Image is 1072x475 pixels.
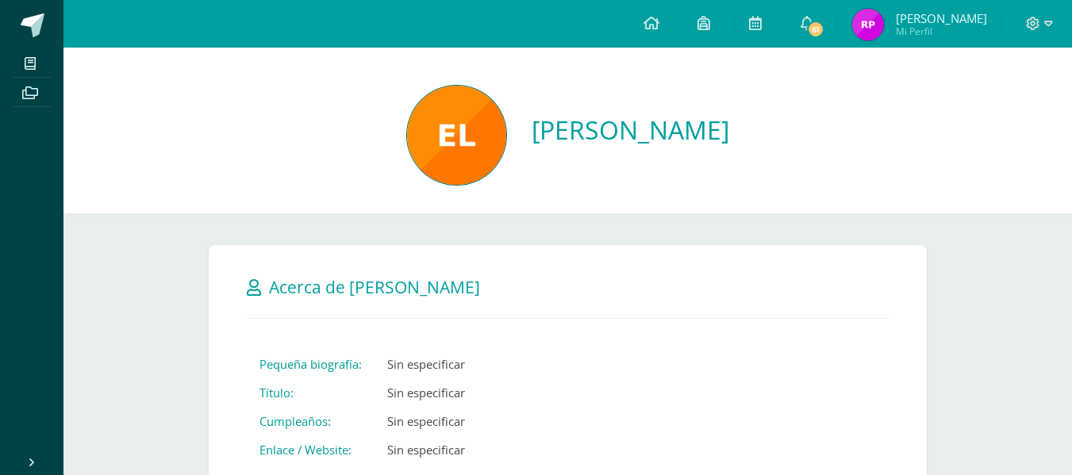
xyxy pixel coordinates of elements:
[896,24,987,37] span: Mi Perfil
[247,433,373,461] td: Enlace / Website:
[373,350,475,377] td: Sin especificar
[247,405,373,433] td: Cumpleaños:
[407,86,506,185] img: 495e0e1250c465d34dc77909b1cfa523.png
[247,350,373,377] td: Pequeña biografía:
[532,113,729,147] a: [PERSON_NAME]
[269,276,480,298] span: Acerca de [PERSON_NAME]
[247,377,373,405] td: Título:
[373,405,475,433] td: Sin especificar
[896,10,987,25] span: [PERSON_NAME]
[807,21,824,38] span: 61
[373,377,475,405] td: Sin especificar
[373,433,475,461] td: Sin especificar
[852,8,884,40] img: 612d8540f47d75f38da33de7c34a2a03.png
